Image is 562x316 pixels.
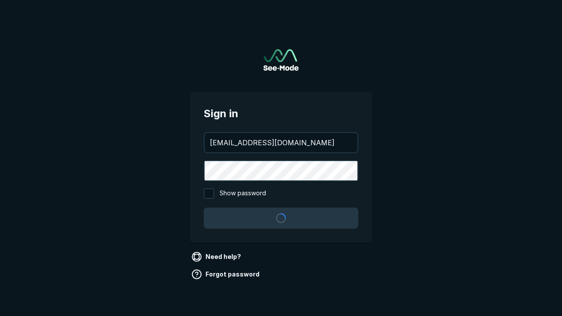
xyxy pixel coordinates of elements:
img: See-Mode Logo [263,49,299,71]
input: your@email.com [205,133,357,152]
span: Show password [220,188,266,199]
span: Sign in [204,106,358,122]
a: Forgot password [190,267,263,281]
a: Go to sign in [263,49,299,71]
a: Need help? [190,250,245,264]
